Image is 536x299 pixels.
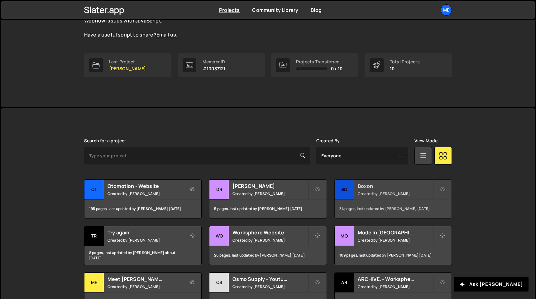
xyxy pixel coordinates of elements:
[84,10,309,38] p: The is live and growing. Explore the curated scripts to solve common Webflow issues with JavaScri...
[84,179,202,218] a: Ot Otomotion - Website Created by [PERSON_NAME] 195 pages, last updated by [PERSON_NAME] [DATE]
[84,138,126,143] label: Search for a project
[454,277,529,292] button: Ask [PERSON_NAME]
[335,246,452,265] div: 109 pages, last updated by [PERSON_NAME] [DATE]
[331,66,342,71] span: 0 / 10
[209,226,327,265] a: Wo Worksphere Website Created by [PERSON_NAME] 26 pages, last updated by [PERSON_NAME] [DATE]
[358,284,433,289] small: Created by [PERSON_NAME]
[219,7,240,13] a: Projects
[109,66,146,71] p: [PERSON_NAME]
[108,284,183,289] small: Created by [PERSON_NAME]
[334,226,452,265] a: Mo Mode In [GEOGRAPHIC_DATA] Created by [PERSON_NAME] 109 pages, last updated by [PERSON_NAME] [D...
[84,246,201,265] div: 8 pages, last updated by [PERSON_NAME] about [DATE]
[232,191,308,196] small: Created by [PERSON_NAME]
[296,59,342,64] div: Projects Transferred
[335,273,354,292] div: AR
[252,7,298,13] a: Community Library
[156,31,176,38] a: Email us
[84,199,201,218] div: 195 pages, last updated by [PERSON_NAME] [DATE]
[334,179,452,218] a: Bo Boxon Created by [PERSON_NAME] 34 pages, last updated by [PERSON_NAME] [DATE]
[84,180,104,199] div: Ot
[209,246,326,265] div: 26 pages, last updated by [PERSON_NAME] [DATE]
[108,183,183,189] h2: Otomotion - Website
[414,138,438,143] label: View Mode
[84,273,104,292] div: Me
[232,229,308,236] h2: Worksphere Website
[84,226,202,265] a: Tr Try again Created by [PERSON_NAME] 8 pages, last updated by [PERSON_NAME] about [DATE]
[358,238,433,243] small: Created by [PERSON_NAME]
[209,199,326,218] div: 5 pages, last updated by [PERSON_NAME] [DATE]
[335,226,354,246] div: Mo
[316,138,340,143] label: Created By
[209,273,229,292] div: Os
[108,229,183,236] h2: Try again
[203,59,225,64] div: Member ID
[232,276,308,282] h2: Osmo Supply - Youtube
[358,183,433,189] h2: Boxon
[335,199,452,218] div: 34 pages, last updated by [PERSON_NAME] [DATE]
[84,226,104,246] div: Tr
[232,183,308,189] h2: [PERSON_NAME]
[390,66,420,71] p: 10
[335,180,354,199] div: Bo
[203,66,225,71] p: #10037121
[108,191,183,196] small: Created by [PERSON_NAME]
[209,226,229,246] div: Wo
[84,53,171,77] a: Last Project [PERSON_NAME]
[84,147,310,164] input: Type your project...
[232,284,308,289] small: Created by [PERSON_NAME]
[358,229,433,236] h2: Mode In [GEOGRAPHIC_DATA]
[109,59,146,64] div: Last Project
[209,180,229,199] div: Dr
[358,191,433,196] small: Created by [PERSON_NAME]
[311,7,322,13] a: Blog
[358,276,433,282] h2: ARCHIVE. - Worksphere
[441,4,452,16] a: Me
[108,238,183,243] small: Created by [PERSON_NAME]
[390,59,420,64] div: Total Projects
[232,238,308,243] small: Created by [PERSON_NAME]
[209,179,327,218] a: Dr [PERSON_NAME] Created by [PERSON_NAME] 5 pages, last updated by [PERSON_NAME] [DATE]
[108,276,183,282] h2: Meet [PERSON_NAME]™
